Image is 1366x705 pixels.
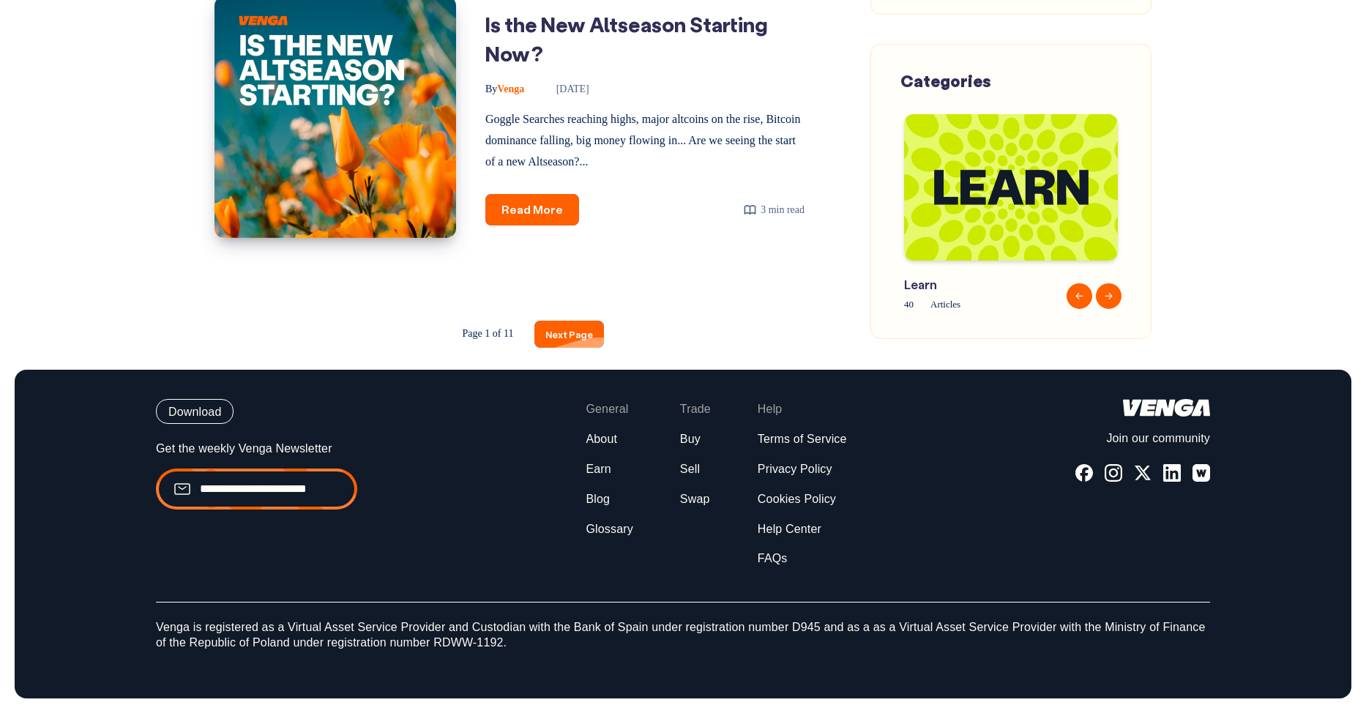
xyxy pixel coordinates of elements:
a: ByVenga [485,83,527,94]
button: Next [1096,283,1121,309]
a: Earn [586,462,611,477]
span: Venga [485,83,524,94]
a: FAQs [758,551,788,567]
time: [DATE] [536,83,589,94]
a: Cookies Policy [758,492,836,507]
a: Buy [680,432,701,447]
span: By [485,83,497,94]
p: Venga is registered as a Virtual Asset Service Provider and Custodian with the Bank of Spain unde... [156,602,1210,651]
span: Trade [680,402,711,417]
span: Page 1 of 11 [452,321,525,347]
a: Terms of Service [758,432,847,447]
a: Sell [680,462,700,477]
a: Next Page [534,321,604,348]
p: Goggle Searches reaching highs, major altcoins on the rise, Bitcoin dominance falling, big money ... [485,109,805,172]
a: Privacy Policy [758,462,832,477]
button: Download [156,399,234,424]
span: Categories [900,70,991,91]
a: Is the New Altseason Starting Now? [485,11,768,67]
a: Help Center [758,522,821,537]
button: Previous [1067,283,1092,309]
img: email.99ba089774f55247b4fc38e1d8603778.svg [173,480,191,498]
a: About [586,432,617,447]
p: Get the weekly Venga Newsletter [156,441,357,457]
img: Blog-Tag-Cover---Learn.png [904,114,1118,261]
a: Read More [485,194,579,225]
img: logo-white.44ec9dbf8c34425cc70677c5f5c19bda.svg [1123,399,1210,417]
span: Help [758,402,783,417]
p: Join our community [1075,431,1210,447]
span: General [586,402,628,417]
div: 3 min read [743,201,805,219]
a: Glossary [586,522,632,537]
a: Swap [680,492,710,507]
span: 40 Articles [904,296,1040,313]
span: Learn [904,275,1040,294]
a: Blog [586,492,610,507]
